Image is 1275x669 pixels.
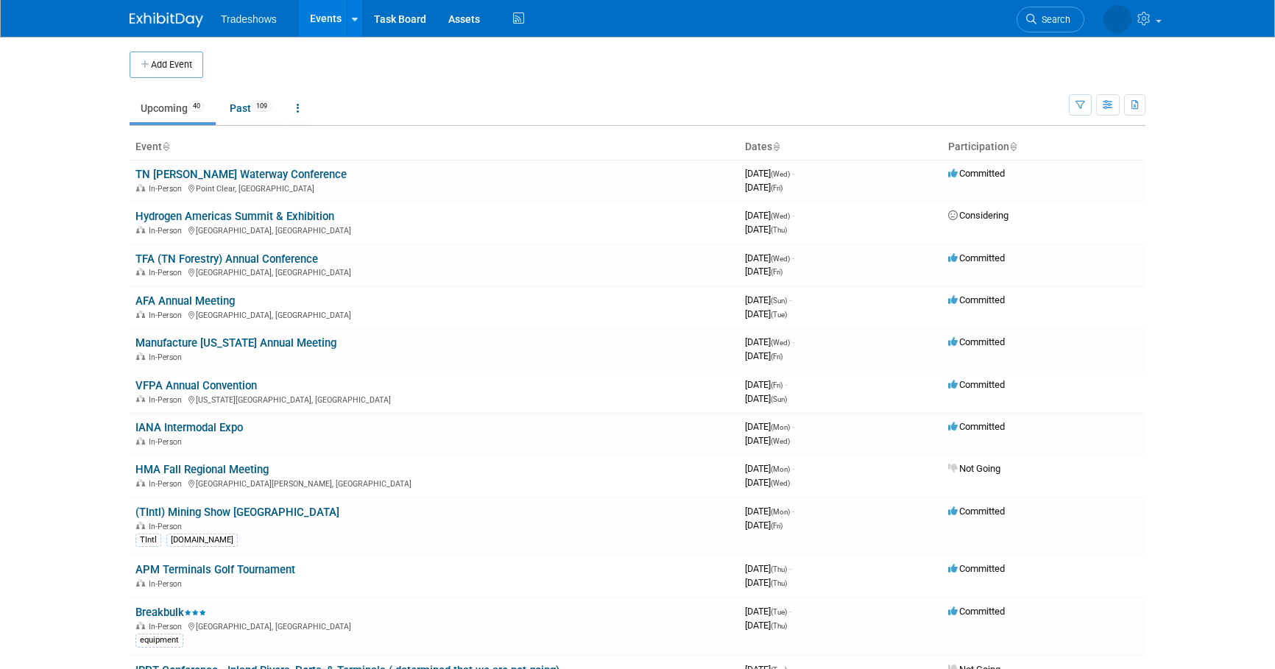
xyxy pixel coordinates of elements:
[149,395,186,405] span: In-Person
[130,135,739,160] th: Event
[745,308,787,319] span: [DATE]
[948,421,1005,432] span: Committed
[771,184,783,192] span: (Fri)
[771,255,790,263] span: (Wed)
[136,226,145,233] img: In-Person Event
[948,379,1005,390] span: Committed
[745,421,794,432] span: [DATE]
[771,395,787,403] span: (Sun)
[135,182,733,194] div: Point Clear, [GEOGRAPHIC_DATA]
[771,339,790,347] span: (Wed)
[1017,7,1084,32] a: Search
[771,579,787,587] span: (Thu)
[135,506,339,519] a: (TIntl) Mining Show [GEOGRAPHIC_DATA]
[771,353,783,361] span: (Fri)
[745,606,791,617] span: [DATE]
[1009,141,1017,152] a: Sort by Participation Type
[792,421,794,432] span: -
[149,479,186,489] span: In-Person
[745,252,794,263] span: [DATE]
[771,565,787,573] span: (Thu)
[166,534,238,547] div: [DOMAIN_NAME]
[149,622,186,631] span: In-Person
[745,520,783,531] span: [DATE]
[745,224,787,235] span: [DATE]
[135,294,235,308] a: AFA Annual Meeting
[136,479,145,486] img: In-Person Event
[745,393,787,404] span: [DATE]
[130,94,216,122] a: Upcoming40
[136,579,145,587] img: In-Person Event
[948,506,1005,517] span: Committed
[745,168,794,179] span: [DATE]
[792,210,794,221] span: -
[135,168,347,181] a: TN [PERSON_NAME] Waterway Conference
[135,210,334,223] a: Hydrogen Americas Summit & Exhibition
[772,141,780,152] a: Sort by Start Date
[136,268,145,275] img: In-Person Event
[136,353,145,360] img: In-Person Event
[745,435,790,446] span: [DATE]
[136,522,145,529] img: In-Person Event
[745,379,787,390] span: [DATE]
[136,622,145,629] img: In-Person Event
[136,437,145,445] img: In-Person Event
[745,350,783,361] span: [DATE]
[942,135,1145,160] th: Participation
[745,336,794,347] span: [DATE]
[135,308,733,320] div: [GEOGRAPHIC_DATA], [GEOGRAPHIC_DATA]
[136,311,145,318] img: In-Person Event
[948,252,1005,263] span: Committed
[771,622,787,630] span: (Thu)
[149,522,186,531] span: In-Person
[771,479,790,487] span: (Wed)
[135,336,336,350] a: Manufacture [US_STATE] Annual Meeting
[948,294,1005,305] span: Committed
[135,393,733,405] div: [US_STATE][GEOGRAPHIC_DATA], [GEOGRAPHIC_DATA]
[149,353,186,362] span: In-Person
[149,311,186,320] span: In-Person
[745,294,791,305] span: [DATE]
[745,182,783,193] span: [DATE]
[771,522,783,530] span: (Fri)
[789,563,791,574] span: -
[785,379,787,390] span: -
[745,210,794,221] span: [DATE]
[948,210,1009,221] span: Considering
[745,577,787,588] span: [DATE]
[739,135,942,160] th: Dates
[149,268,186,277] span: In-Person
[135,379,257,392] a: VFPA Annual Convention
[771,508,790,516] span: (Mon)
[252,101,272,112] span: 109
[221,13,277,25] span: Tradeshows
[135,224,733,236] div: [GEOGRAPHIC_DATA], [GEOGRAPHIC_DATA]
[136,184,145,191] img: In-Person Event
[789,294,791,305] span: -
[792,336,794,347] span: -
[771,170,790,178] span: (Wed)
[771,465,790,473] span: (Mon)
[792,463,794,474] span: -
[149,226,186,236] span: In-Person
[135,634,183,647] div: equipment
[771,437,790,445] span: (Wed)
[745,477,790,488] span: [DATE]
[135,252,318,266] a: TFA (TN Forestry) Annual Conference
[771,226,787,234] span: (Thu)
[771,212,790,220] span: (Wed)
[149,437,186,447] span: In-Person
[1036,14,1070,25] span: Search
[1103,5,1131,33] img: Matlyn Lowrey
[948,463,1000,474] span: Not Going
[948,606,1005,617] span: Committed
[792,168,794,179] span: -
[771,381,783,389] span: (Fri)
[771,608,787,616] span: (Tue)
[771,423,790,431] span: (Mon)
[771,311,787,319] span: (Tue)
[135,563,295,576] a: APM Terminals Golf Tournament
[149,184,186,194] span: In-Person
[792,506,794,517] span: -
[771,268,783,276] span: (Fri)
